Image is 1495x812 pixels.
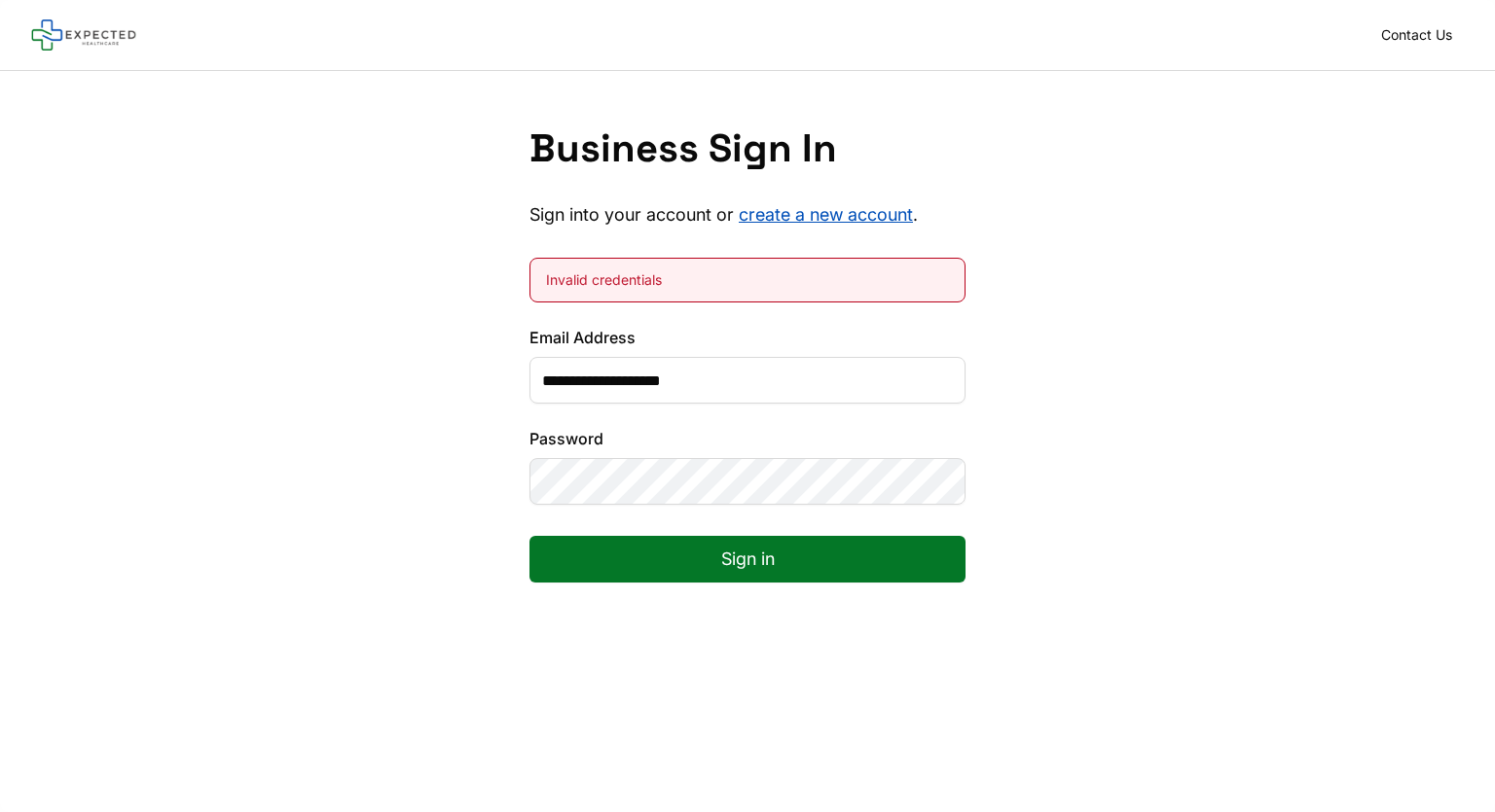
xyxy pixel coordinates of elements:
[529,326,966,349] label: Email Address
[546,270,949,290] div: Invalid credentials
[1369,21,1464,49] a: Contact Us
[529,427,966,450] label: Password
[529,203,966,227] p: Sign into your account or .
[739,204,913,225] a: create a new account
[529,536,966,583] button: Sign in
[529,125,966,172] h1: Business Sign In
